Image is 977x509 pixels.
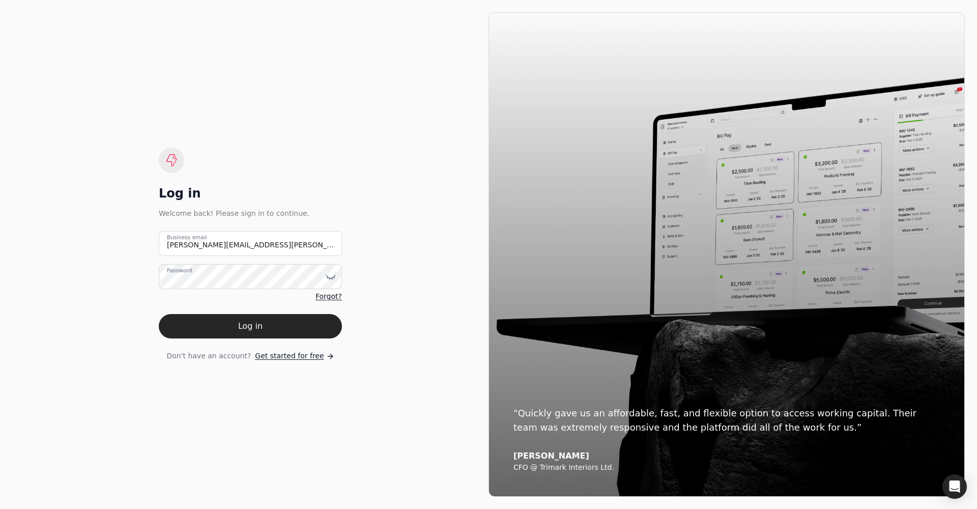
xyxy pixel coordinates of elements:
[167,234,207,242] label: Business email
[159,185,342,202] div: Log in
[166,351,251,361] span: Don't have an account?
[315,291,342,302] a: Forgot?
[255,351,324,361] span: Get started for free
[159,208,342,219] div: Welcome back! Please sign in to continue.
[513,451,940,461] div: [PERSON_NAME]
[513,406,940,435] div: “Quickly gave us an affordable, fast, and flexible option to access working capital. Their team w...
[942,474,967,499] div: Open Intercom Messenger
[513,463,940,472] div: CFO @ Trimark Interiors Ltd.
[255,351,334,361] a: Get started for free
[159,314,342,338] button: Log in
[167,267,192,275] label: Password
